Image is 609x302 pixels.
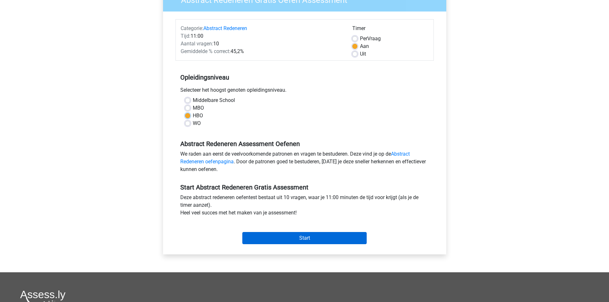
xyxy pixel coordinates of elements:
[193,104,204,112] label: MBO
[176,194,434,219] div: Deze abstract redeneren oefentest bestaat uit 10 vragen, waar je 11:00 minuten de tijd voor krijg...
[360,50,366,58] label: Uit
[176,48,347,55] div: 45,2%
[176,40,347,48] div: 10
[180,183,429,191] h5: Start Abstract Redeneren Gratis Assessment
[181,48,230,54] span: Gemiddelde % correct:
[360,43,369,50] label: Aan
[181,41,213,47] span: Aantal vragen:
[176,32,347,40] div: 11:00
[180,140,429,148] h5: Abstract Redeneren Assessment Oefenen
[360,35,367,42] span: Per
[181,33,191,39] span: Tijd:
[193,97,235,104] label: Middelbare School
[242,232,367,244] input: Start
[352,25,429,35] div: Timer
[203,25,247,31] a: Abstract Redeneren
[176,86,434,97] div: Selecteer het hoogst genoten opleidingsniveau.
[360,35,381,43] label: Vraag
[193,120,201,127] label: WO
[181,25,203,31] span: Categorie:
[176,150,434,176] div: We raden aan eerst de veelvoorkomende patronen en vragen te bestuderen. Deze vind je op de . Door...
[193,112,203,120] label: HBO
[180,71,429,84] h5: Opleidingsniveau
